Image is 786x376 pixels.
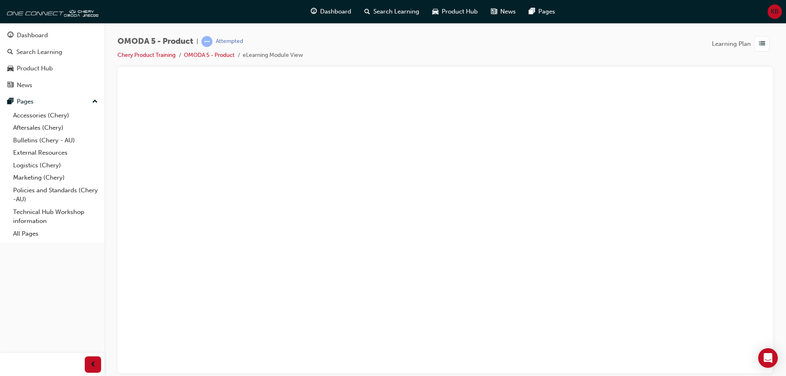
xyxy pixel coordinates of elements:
span: search-icon [7,49,13,56]
a: Product Hub [3,61,101,76]
div: Dashboard [17,31,48,40]
span: Dashboard [320,7,351,16]
a: news-iconNews [484,3,522,20]
a: search-iconSearch Learning [358,3,426,20]
span: pages-icon [529,7,535,17]
span: Product Hub [442,7,478,16]
span: | [196,37,198,46]
span: car-icon [432,7,438,17]
span: search-icon [364,7,370,17]
span: news-icon [7,82,14,89]
div: Product Hub [17,64,53,73]
span: guage-icon [7,32,14,39]
span: news-icon [491,7,497,17]
span: guage-icon [311,7,317,17]
div: News [17,81,32,90]
span: Learning Plan [712,39,751,49]
span: Search Learning [373,7,419,16]
span: up-icon [92,97,98,107]
div: Pages [17,97,34,106]
a: Search Learning [3,45,101,60]
div: Search Learning [16,47,62,57]
a: guage-iconDashboard [304,3,358,20]
a: All Pages [10,227,101,240]
a: Chery Product Training [117,52,176,59]
a: pages-iconPages [522,3,562,20]
a: Technical Hub Workshop information [10,206,101,227]
button: Pages [3,94,101,109]
a: Dashboard [3,28,101,43]
a: News [3,78,101,93]
a: External Resources [10,146,101,159]
span: car-icon [7,65,14,72]
a: Aftersales (Chery) [10,122,101,134]
button: DashboardSearch LearningProduct HubNews [3,26,101,94]
span: list-icon [759,39,765,49]
img: oneconnect [4,3,98,20]
span: Pages [538,7,555,16]
div: Open Intercom Messenger [758,348,778,368]
a: Logistics (Chery) [10,159,101,172]
a: Accessories (Chery) [10,109,101,122]
a: car-iconProduct Hub [426,3,484,20]
a: Bulletins (Chery - AU) [10,134,101,147]
span: KB [771,7,779,16]
span: learningRecordVerb_ATTEMPT-icon [201,36,212,47]
a: OMODA 5 - Product [184,52,235,59]
span: pages-icon [7,98,14,106]
span: OMODA 5 - Product [117,37,193,46]
a: Marketing (Chery) [10,171,101,184]
button: Learning Plan [712,36,773,52]
span: prev-icon [90,360,96,370]
button: KB [768,5,782,19]
div: Attempted [216,38,243,45]
li: eLearning Module View [243,51,303,60]
a: Policies and Standards (Chery -AU) [10,184,101,206]
span: News [500,7,516,16]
